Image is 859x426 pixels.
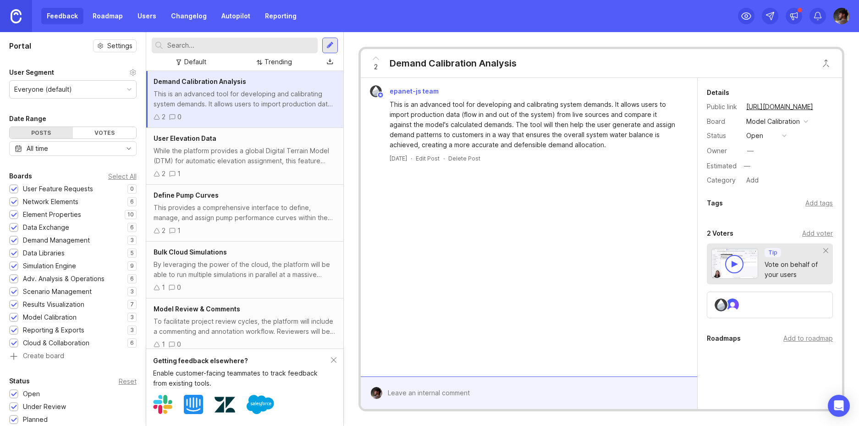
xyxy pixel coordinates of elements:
[390,57,517,70] div: Demand Calibration Analysis
[162,112,165,122] div: 2
[146,242,343,299] a: Bulk Cloud SimulationsBy leveraging the power of the cloud, the platform will be able to run mult...
[154,77,246,85] span: Demand Calibration Analysis
[130,198,134,205] p: 6
[23,299,84,310] div: Results Visualization
[177,339,181,349] div: 0
[707,116,739,127] div: Board
[743,174,761,186] div: Add
[23,248,65,258] div: Data Libraries
[177,282,181,293] div: 0
[23,287,92,297] div: Scenario Management
[374,62,378,72] span: 2
[833,8,850,24] button: Sam Payá
[93,39,137,52] button: Settings
[23,261,76,271] div: Simulation Engine
[411,155,412,162] div: ·
[768,249,777,256] p: Tip
[443,155,445,162] div: ·
[130,339,134,347] p: 6
[146,128,343,185] a: User Elevation DataWhile the platform provides a global Digital Terrain Model (DTM) for automatic...
[121,145,136,152] svg: toggle icon
[184,57,206,67] div: Default
[264,57,292,67] div: Trending
[416,155,440,162] div: Edit Post
[707,333,741,344] div: Roadmaps
[130,326,134,334] p: 3
[746,131,763,141] div: open
[23,389,40,399] div: Open
[23,338,89,348] div: Cloud & Collaboration
[23,184,93,194] div: User Feature Requests
[747,146,754,156] div: —
[707,228,733,239] div: 2 Voters
[130,275,134,282] p: 6
[23,402,66,412] div: Under Review
[11,9,22,23] img: Canny Home
[707,163,737,169] div: Estimated
[247,391,274,418] img: Salesforce logo
[817,54,835,72] button: Close button
[132,8,162,24] a: Users
[167,40,314,50] input: Search...
[23,274,105,284] div: Adv. Analysis & Operations
[23,415,48,425] div: Planned
[377,92,384,99] img: member badge
[165,8,212,24] a: Changelog
[23,235,90,245] div: Demand Management
[154,260,336,280] div: By leveraging the power of the cloud, the platform will be able to run multiple simulations in pa...
[154,134,216,142] span: User Elevation Data
[23,325,84,335] div: Reporting & Exports
[162,339,165,349] div: 1
[154,305,240,313] span: Model Review & Comments
[390,100,679,150] div: This is an advanced tool for developing and calibrating system demands. It allows users to import...
[364,85,446,97] a: epanet-js teamepanet-js team
[370,387,382,399] img: Sam Payá
[9,353,137,361] a: Create board
[9,376,30,387] div: Status
[130,288,134,295] p: 3
[765,260,824,280] div: Vote on behalf of your users
[707,102,739,112] div: Public link
[154,146,336,166] div: While the platform provides a global Digital Terrain Model (DTM) for automatic elevation assignme...
[390,155,407,162] a: [DATE]
[370,85,382,97] img: epanet-js team
[23,312,77,322] div: Model Calibration
[259,8,302,24] a: Reporting
[711,248,758,279] img: video-thumbnail-vote-d41b83416815613422e2ca741bf692cc.jpg
[448,155,480,162] div: Delete Post
[130,301,134,308] p: 7
[154,248,227,256] span: Bulk Cloud Simulations
[9,171,32,182] div: Boards
[119,379,137,384] div: Reset
[154,89,336,109] div: This is an advanced tool for developing and calibrating system demands. It allows users to import...
[177,226,181,236] div: 1
[215,394,235,415] img: Zendesk logo
[130,314,134,321] p: 3
[707,87,729,98] div: Details
[707,175,739,185] div: Category
[108,174,137,179] div: Select All
[162,226,165,236] div: 2
[23,222,69,232] div: Data Exchange
[707,131,739,141] div: Status
[739,174,761,186] a: Add
[23,197,78,207] div: Network Elements
[802,228,833,238] div: Add voter
[14,84,72,94] div: Everyone (default)
[27,144,48,154] div: All time
[9,113,46,124] div: Date Range
[130,185,134,193] p: 0
[23,210,81,220] div: Element Properties
[10,127,73,138] div: Posts
[107,41,132,50] span: Settings
[154,316,336,337] div: To facilitate project review cycles, the platform will include a commenting and annotation workfl...
[828,395,850,417] div: Open Intercom Messenger
[154,191,219,199] span: Define Pump Curves
[146,71,343,128] a: Demand Calibration AnalysisThis is an advanced tool for developing and calibrating system demands...
[184,395,203,414] img: Intercom logo
[743,101,816,113] a: [URL][DOMAIN_NAME]
[162,282,165,293] div: 1
[216,8,256,24] a: Autopilot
